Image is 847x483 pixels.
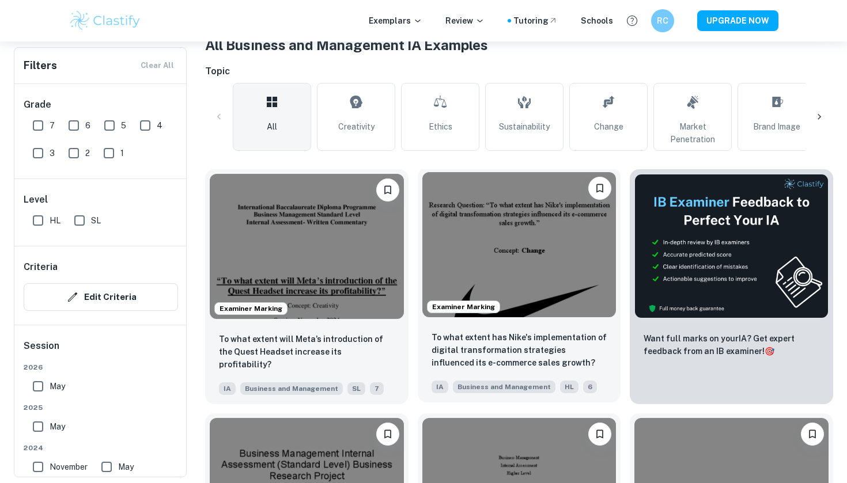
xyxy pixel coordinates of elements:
[338,120,375,133] span: Creativity
[157,119,162,132] span: 4
[429,120,452,133] span: Ethics
[85,119,90,132] span: 6
[24,98,178,112] h6: Grade
[24,193,178,207] h6: Level
[118,461,134,473] span: May
[422,172,617,317] img: Business and Management IA example thumbnail: To what extent has Nike's implementation
[85,147,90,159] span: 2
[24,283,178,311] button: Edit Criteria
[205,169,409,404] a: Examiner MarkingBookmarkTo what extent will Meta’s introduction of the Quest Headset increase its...
[24,339,178,362] h6: Session
[418,169,621,404] a: Examiner MarkingBookmarkTo what extent has Nike's implementation of digital transformation strate...
[445,14,485,27] p: Review
[215,303,287,314] span: Examiner Marking
[50,214,60,227] span: HL
[370,382,384,395] span: 7
[50,147,55,159] span: 3
[432,331,607,369] p: To what extent has Nike's implementation of digital transformation strategies influenced its e-co...
[594,120,623,133] span: Change
[219,333,395,371] p: To what extent will Meta’s introduction of the Quest Headset increase its profitability?
[801,423,824,446] button: Bookmark
[659,120,727,146] span: Market Penetration
[91,214,101,227] span: SL
[24,260,58,274] h6: Criteria
[219,382,236,395] span: IA
[499,120,550,133] span: Sustainability
[651,9,674,32] button: RC
[428,302,500,312] span: Examiner Marking
[453,381,555,393] span: Business and Management
[50,380,65,393] span: May
[50,420,65,433] span: May
[697,10,778,31] button: UPGRADE NOW
[765,347,774,356] span: 🎯
[50,119,55,132] span: 7
[120,147,124,159] span: 1
[205,64,833,78] h6: Topic
[347,382,365,395] span: SL
[50,461,88,473] span: November
[69,9,142,32] img: Clastify logo
[369,14,422,27] p: Exemplars
[24,402,178,413] span: 2025
[376,423,399,446] button: Bookmark
[644,332,819,358] p: Want full marks on your IA ? Get expert feedback from an IB examiner!
[588,423,611,446] button: Bookmark
[622,11,642,31] button: Help and Feedback
[240,382,343,395] span: Business and Management
[583,381,597,393] span: 6
[630,169,833,404] a: ThumbnailWant full marks on yourIA? Get expert feedback from an IB examiner!
[560,381,578,393] span: HL
[24,58,57,74] h6: Filters
[581,14,613,27] a: Schools
[210,174,404,319] img: Business and Management IA example thumbnail: To what extent will Meta’s introduction
[432,381,448,393] span: IA
[656,14,670,27] h6: RC
[24,443,178,453] span: 2024
[205,35,833,55] h1: All Business and Management IA Examples
[376,178,399,201] button: Bookmark
[634,174,829,318] img: Thumbnail
[267,120,277,133] span: All
[24,362,178,372] span: 2026
[513,14,558,27] a: Tutoring
[588,177,611,200] button: Bookmark
[121,119,126,132] span: 5
[753,120,800,133] span: Brand Image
